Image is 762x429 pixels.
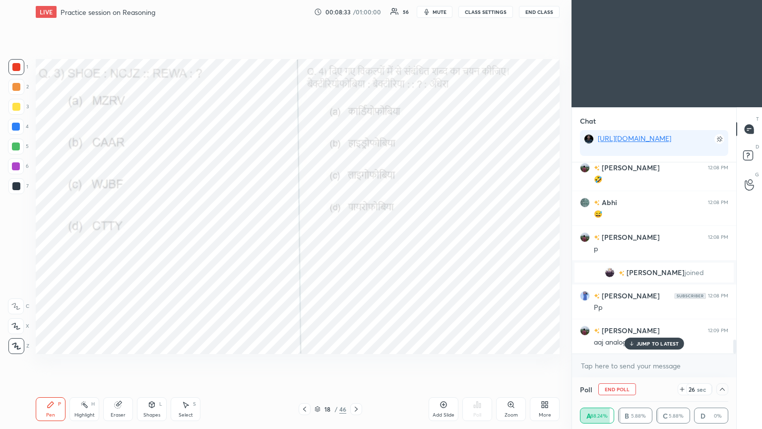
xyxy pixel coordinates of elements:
p: G [755,171,759,178]
img: no-rating-badge.077c3623.svg [594,200,600,206]
div: 46 [339,405,346,414]
div: 3 [8,99,29,115]
div: 12:08 PM [708,200,728,206]
span: mute [433,8,446,15]
img: Yh7BfnbMxzoAAAAASUVORK5CYII= [674,293,706,299]
p: D [756,143,759,150]
h4: Practice session on Reasoning [61,7,155,17]
div: Pp [594,303,728,313]
a: [URL][DOMAIN_NAME] [598,134,671,143]
img: no-rating-badge.077c3623.svg [594,328,600,334]
img: a66458c536b8458bbb59fb65c32c454b.jpg [584,134,594,144]
div: Select [179,413,193,418]
div: 7 [8,178,29,194]
h6: [PERSON_NAME] [600,232,660,242]
img: no-rating-badge.077c3623.svg [594,293,600,299]
h6: Abhi [600,197,617,208]
div: 12:08 PM [708,165,728,171]
button: CLASS SETTINGS [458,6,513,18]
div: grid [572,162,736,354]
div: Pen [46,413,55,418]
button: End Class [519,6,560,18]
div: 2 [8,79,29,95]
div: 12:09 PM [708,328,728,334]
div: Zoom [505,413,518,418]
span: [PERSON_NAME] [627,269,685,277]
h6: [PERSON_NAME] [600,162,660,173]
p: T [756,115,759,123]
span: joined [685,269,704,277]
img: no-rating-badge.077c3623.svg [594,235,600,240]
img: a11d30a8435e4efcb05811f3dcabac17.jpg [580,163,590,173]
h4: Poll [580,384,592,395]
div: sec [696,385,707,393]
img: a11d30a8435e4efcb05811f3dcabac17.jpg [580,232,590,242]
div: 18 [322,406,332,412]
div: Highlight [74,413,95,418]
div: LIVE [36,6,57,18]
div: Eraser [111,413,126,418]
p: Chat [572,108,604,134]
div: / [334,406,337,412]
button: End Poll [598,383,636,395]
img: no-rating-badge.077c3623.svg [594,165,600,171]
div: 5 [8,139,29,154]
div: S [193,402,196,407]
div: H [91,402,95,407]
div: 1 [8,59,28,75]
h6: [PERSON_NAME] [600,325,660,336]
div: Shapes [143,413,160,418]
img: no-rating-badge.077c3623.svg [619,271,625,276]
div: C [8,298,29,314]
div: Add Slide [433,413,454,418]
img: a11d30a8435e4efcb05811f3dcabac17.jpg [580,326,590,336]
div: 🤣 [594,175,728,185]
button: mute [417,6,452,18]
div: 26 [688,385,696,393]
div: 4 [8,119,29,135]
div: 6 [8,158,29,174]
img: 9f7879a67ec642af9c43663621f95cdf.jpg [605,268,615,278]
div: L [159,402,162,407]
div: 😅 [594,210,728,219]
div: Z [8,338,29,354]
div: aaj analogy hai kya bas? [594,338,728,348]
div: 12:08 PM [708,234,728,240]
div: 56 [403,9,409,14]
div: 12:08 PM [708,293,728,299]
div: More [539,413,551,418]
p: JUMP TO LATEST [636,341,679,347]
img: a6048d872c004343b8429f05e00292eb.jpg [580,198,590,208]
div: p [594,244,728,254]
div: X [8,318,29,334]
div: P [58,402,61,407]
img: 20eea6f319254e43b89e241f1ee9e560.jpg [580,291,590,301]
h6: [PERSON_NAME] [600,290,660,301]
